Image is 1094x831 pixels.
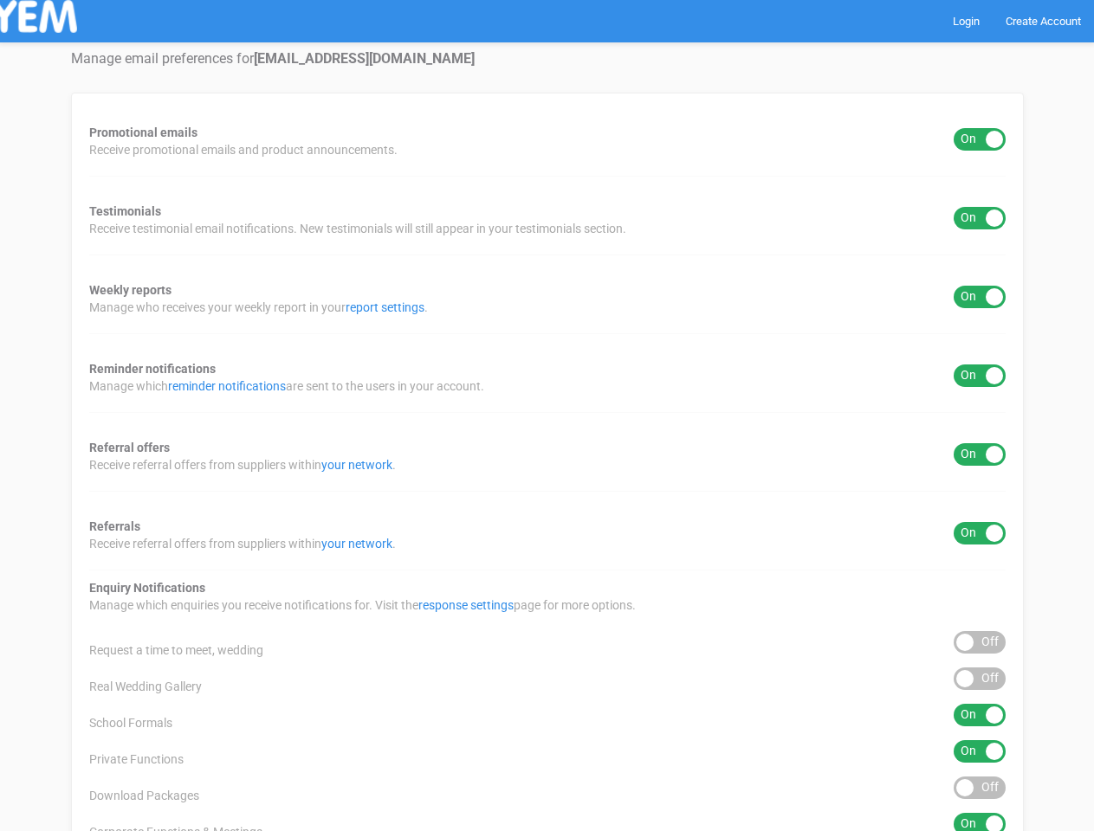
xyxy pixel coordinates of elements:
[89,519,140,533] strong: Referrals
[168,379,286,393] a: reminder notifications
[89,299,428,316] span: Manage who receives your weekly report in your .
[321,537,392,551] a: your network
[346,300,424,314] a: report settings
[89,456,396,473] span: Receive referral offers from suppliers within .
[321,458,392,472] a: your network
[71,51,1024,67] h4: Manage email preferences for
[89,787,199,804] span: Download Packages
[89,596,636,614] span: Manage which enquiries you receive notifications for. Visit the page for more options.
[89,581,205,595] strong: Enquiry Notifications
[89,362,216,376] strong: Reminder notifications
[254,50,475,67] strong: [EMAIL_ADDRESS][DOMAIN_NAME]
[89,535,396,552] span: Receive referral offers from suppliers within .
[89,204,161,218] strong: Testimonials
[89,750,184,768] span: Private Functions
[89,641,263,659] span: Request a time to meet, wedding
[89,714,172,731] span: School Formals
[89,678,202,695] span: Real Wedding Gallery
[89,141,398,158] span: Receive promotional emails and product announcements.
[89,220,626,237] span: Receive testimonial email notifications. New testimonials will still appear in your testimonials ...
[89,283,172,297] strong: Weekly reports
[89,126,197,139] strong: Promotional emails
[89,377,484,395] span: Manage which are sent to the users in your account.
[418,598,514,612] a: response settings
[89,441,170,454] strong: Referral offers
